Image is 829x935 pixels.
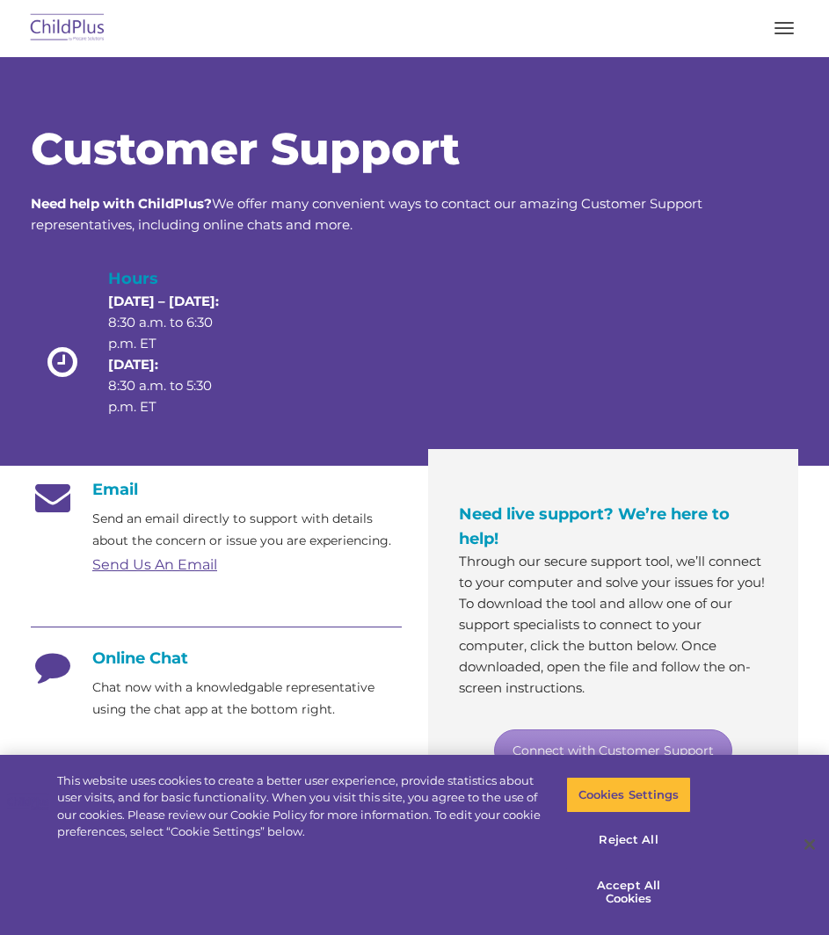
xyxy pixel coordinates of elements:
[566,867,690,917] button: Accept All Cookies
[31,122,460,176] span: Customer Support
[92,508,402,552] p: Send an email directly to support with details about the concern or issue you are experiencing.
[31,649,402,668] h4: Online Chat
[108,293,219,309] strong: [DATE] – [DATE]:
[566,777,690,814] button: Cookies Settings
[108,266,236,291] h4: Hours
[92,677,402,721] p: Chat now with a knowledgable representative using the chat app at the bottom right.
[108,291,236,417] p: 8:30 a.m. to 6:30 p.m. ET 8:30 a.m. to 5:30 p.m. ET
[92,556,217,573] a: Send Us An Email
[790,825,829,864] button: Close
[108,356,158,373] strong: [DATE]:
[31,480,402,499] h4: Email
[459,504,730,548] span: Need live support? We’re here to help!
[566,822,690,859] button: Reject All
[31,195,702,233] span: We offer many convenient ways to contact our amazing Customer Support representatives, including ...
[494,729,732,772] a: Connect with Customer Support
[31,195,212,212] strong: Need help with ChildPlus?
[459,551,768,699] p: Through our secure support tool, we’ll connect to your computer and solve your issues for you! To...
[57,772,542,841] div: This website uses cookies to create a better user experience, provide statistics about user visit...
[26,8,109,49] img: ChildPlus by Procare Solutions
